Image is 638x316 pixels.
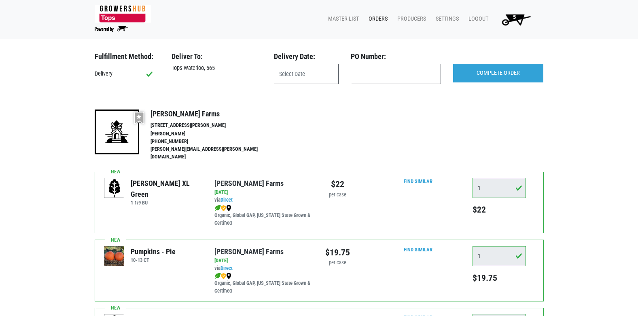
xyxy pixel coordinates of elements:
img: safety-e55c860ca8c00a9c171001a62a92dabd.png [221,273,226,279]
img: thumbnail-f402428343f8077bd364b9150d8c865c.png [104,246,125,267]
img: leaf-e5c59151409436ccce96b2ca1b28e03c.png [214,273,221,279]
input: Qty [473,246,526,266]
a: Producers [391,11,429,27]
div: $19.75 [325,246,350,259]
img: map_marker-0e94453035b3232a4d21701695807de9.png [226,205,231,211]
div: via [214,196,313,204]
div: Tops Waterloo, 565 [165,64,268,73]
h5: $19.75 [473,273,526,283]
div: [DATE] [214,189,313,196]
a: Pumpkins - Pie [104,253,125,259]
a: [PERSON_NAME] Farms [214,179,284,187]
h3: Fulfillment Method: [95,52,159,61]
img: 19-7441ae2ccb79c876ff41c34f3bd0da69.png [95,110,139,154]
a: Find Similar [404,178,432,184]
h3: PO Number: [351,52,441,61]
input: Qty [473,178,526,198]
h6: 10-13 CT [131,257,176,263]
div: Pumpkins - Pie [131,246,176,257]
div: [PERSON_NAME] XL Green [131,178,202,200]
li: [PERSON_NAME] [150,130,275,138]
a: Direct [220,265,233,271]
a: Logout [462,11,492,27]
h5: $22 [473,204,526,215]
img: placeholder-variety-43d6402dacf2d531de610a020419775a.svg [104,178,125,198]
div: [DATE] [214,257,313,265]
h4: [PERSON_NAME] Farms [150,110,275,118]
div: Organic, Global GAP, [US_STATE] State Grown & Certified [214,272,313,295]
input: Select Date [274,64,339,84]
a: Direct [220,197,233,203]
div: $22 [325,178,350,191]
input: COMPLETE ORDER [453,64,543,82]
img: Cart [498,11,534,27]
img: leaf-e5c59151409436ccce96b2ca1b28e03c.png [214,205,221,211]
img: 279edf242af8f9d49a69d9d2afa010fb.png [95,5,151,23]
h3: Delivery Date: [274,52,339,61]
li: [STREET_ADDRESS][PERSON_NAME] [150,122,275,129]
div: via [214,265,313,272]
div: Organic, Global GAP, [US_STATE] State Grown & Certified [214,204,313,227]
div: per case [325,259,350,267]
a: 5 [492,11,537,27]
h3: Deliver To: [172,52,262,61]
img: Powered by Big Wheelbarrow [95,26,128,32]
a: Orders [362,11,391,27]
span: 5 [513,14,516,21]
div: per case [325,191,350,199]
a: [PERSON_NAME] Farms [214,247,284,256]
img: map_marker-0e94453035b3232a4d21701695807de9.png [226,273,231,279]
a: Settings [429,11,462,27]
a: Master List [322,11,362,27]
a: Find Similar [404,246,432,253]
li: [PHONE_NUMBER] [150,138,275,145]
img: safety-e55c860ca8c00a9c171001a62a92dabd.png [221,205,226,211]
li: [PERSON_NAME][EMAIL_ADDRESS][PERSON_NAME][DOMAIN_NAME] [150,145,275,161]
h6: 1 1/9 BU [131,200,202,206]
